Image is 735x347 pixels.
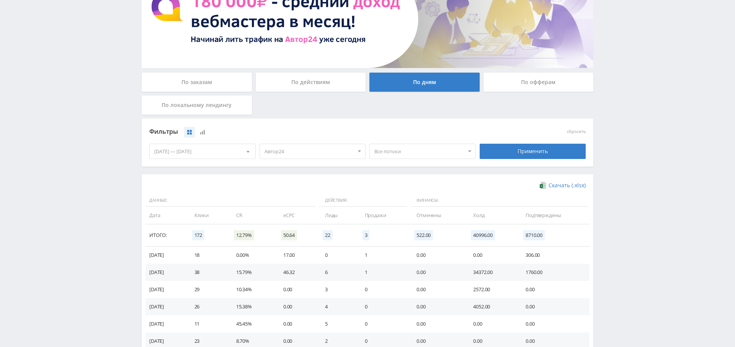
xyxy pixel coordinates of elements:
td: 0.00 [409,281,465,298]
td: 0.00% [229,246,276,264]
span: 50.64 [281,230,297,240]
span: Все потоки [374,144,464,159]
td: eCPC [276,207,317,224]
td: Отменены [409,207,465,224]
td: 0.00 [409,298,465,315]
td: 0.00 [518,281,590,298]
td: Продажи [357,207,409,224]
td: 0.00 [276,281,317,298]
span: Данные: [145,194,315,207]
td: [DATE] [145,315,187,332]
td: Холд [465,207,518,224]
td: [DATE] [145,281,187,298]
span: 522.00 [414,230,433,240]
div: Применить [480,144,586,159]
td: 0 [317,246,357,264]
td: 0 [357,281,409,298]
td: 15.38% [229,298,276,315]
td: 15.79% [229,264,276,281]
span: 3 [363,230,370,240]
td: CR [229,207,276,224]
span: 22 [323,230,333,240]
td: 10.34% [229,281,276,298]
button: сбросить [567,129,586,134]
div: По локальному лендингу [142,96,252,115]
td: 6 [317,264,357,281]
td: 17.00 [276,246,317,264]
td: 18 [187,246,229,264]
td: 11 [187,315,229,332]
td: 306.00 [518,246,590,264]
div: По заказам [142,73,252,92]
td: 0.00 [518,315,590,332]
div: По действиям [256,73,366,92]
div: [DATE] — [DATE] [150,144,255,159]
td: 0.00 [276,315,317,332]
span: Финансы: [411,194,588,207]
td: 0.00 [465,246,518,264]
td: 0.00 [409,246,465,264]
td: 1 [357,264,409,281]
td: 0 [357,298,409,315]
td: 38 [187,264,229,281]
td: Итого: [145,224,187,246]
td: [DATE] [145,246,187,264]
span: Действия: [319,194,407,207]
td: Лиды [317,207,357,224]
span: 12.79% [234,230,254,240]
td: [DATE] [145,264,187,281]
td: 0 [357,315,409,332]
div: Фильтры [149,126,476,138]
td: 29 [187,281,229,298]
span: Скачать (.xlsx) [549,182,586,188]
span: 40996.00 [471,230,495,240]
div: По офферам [483,73,594,92]
td: 2572.00 [465,281,518,298]
td: 3 [317,281,357,298]
td: 0.00 [409,264,465,281]
td: 26 [187,298,229,315]
img: xlsx [540,182,546,189]
td: 46.32 [276,264,317,281]
td: 45.45% [229,315,276,332]
td: Клики [187,207,229,224]
td: 0.00 [276,298,317,315]
span: 8710.00 [523,230,545,240]
td: 4052.00 [465,298,518,315]
td: 1760.00 [518,264,590,281]
td: 34372.00 [465,264,518,281]
td: 5 [317,315,357,332]
td: [DATE] [145,298,187,315]
td: 4 [317,298,357,315]
td: Подтверждены [518,207,590,224]
a: Скачать (.xlsx) [540,182,586,190]
td: 0.00 [518,298,590,315]
td: 0.00 [409,315,465,332]
span: 172 [192,230,205,240]
td: Дата [145,207,187,224]
td: 0.00 [465,315,518,332]
span: Автор24 [265,144,354,159]
td: 1 [357,246,409,264]
div: По дням [369,73,480,92]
